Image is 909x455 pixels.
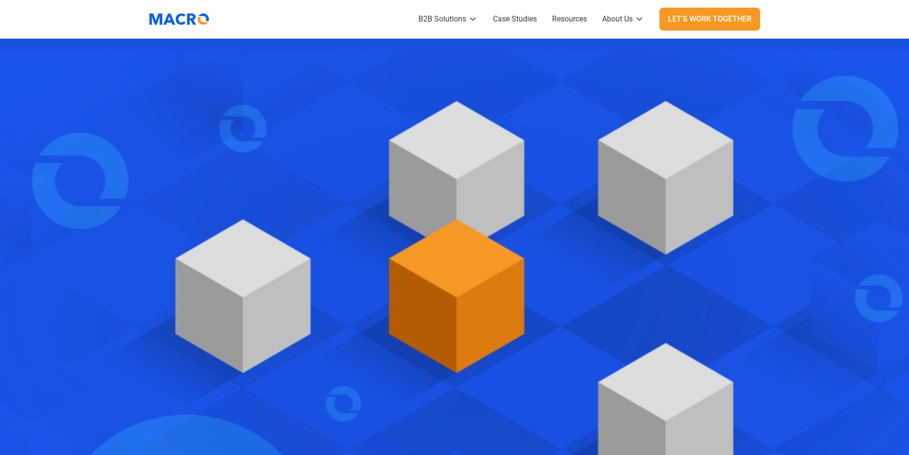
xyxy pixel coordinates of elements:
img: Macromator Logo [145,7,214,31]
a: Let's Work Together [659,8,760,31]
div: B2B Solutions [418,13,466,25]
a: home [149,7,216,31]
div: About Us [602,13,633,25]
div: Let's Work Together [668,13,752,25]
